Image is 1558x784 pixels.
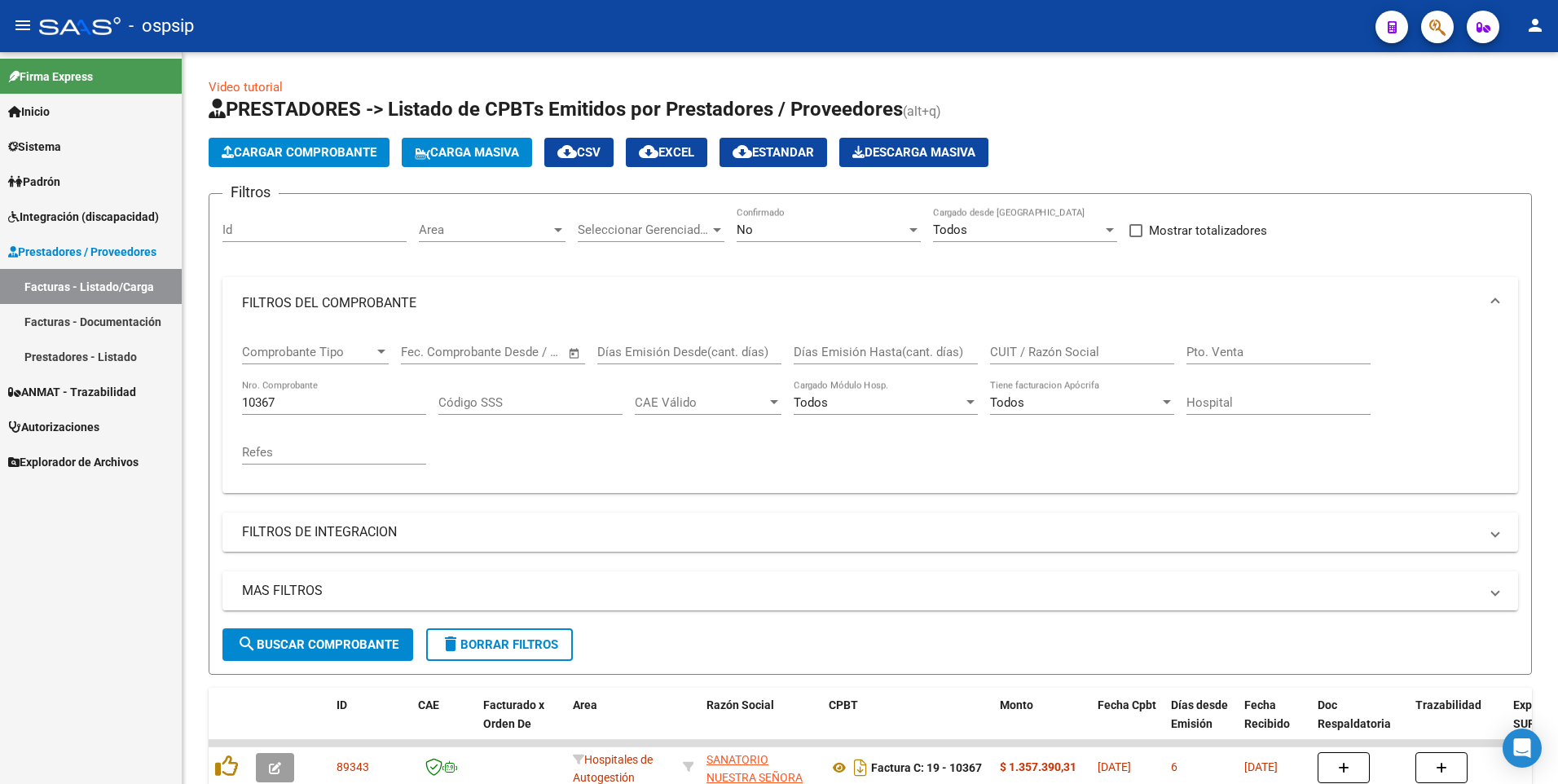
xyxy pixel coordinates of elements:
[8,383,136,401] span: ANMAT - Trazabilidad
[237,637,398,652] span: Buscar Comprobante
[1149,221,1267,240] span: Mostrar totalizadores
[209,98,903,121] span: PRESTADORES -> Listado de CPBTs Emitidos por Prestadores / Proveedores
[1098,698,1156,711] span: Fecha Cpbt
[222,571,1518,610] mat-expansion-panel-header: MAS FILTROS
[700,688,822,760] datatable-header-cell: Razón Social
[1000,698,1033,711] span: Monto
[412,688,477,760] datatable-header-cell: CAE
[8,68,93,86] span: Firma Express
[222,181,279,204] h3: Filtros
[426,628,573,661] button: Borrar Filtros
[737,222,753,237] span: No
[129,8,194,44] span: - ospsip
[1164,688,1238,760] datatable-header-cell: Días desde Emisión
[544,138,614,167] button: CSV
[1098,760,1131,773] span: [DATE]
[829,698,858,711] span: CPBT
[1409,688,1507,760] datatable-header-cell: Trazabilidad
[337,760,369,773] span: 89343
[993,688,1091,760] datatable-header-cell: Monto
[733,142,752,161] mat-icon: cloud_download
[330,688,412,760] datatable-header-cell: ID
[852,145,975,160] span: Descarga Masiva
[573,698,597,711] span: Area
[1415,698,1481,711] span: Trazabilidad
[242,582,1479,600] mat-panel-title: MAS FILTROS
[822,688,993,760] datatable-header-cell: CPBT
[402,138,532,167] button: Carga Masiva
[1000,760,1076,773] strong: $ 1.357.390,31
[639,145,694,160] span: EXCEL
[639,142,658,161] mat-icon: cloud_download
[8,103,50,121] span: Inicio
[850,755,871,781] i: Descargar documento
[933,222,967,237] span: Todos
[733,145,814,160] span: Estandar
[557,142,577,161] mat-icon: cloud_download
[441,634,460,654] mat-icon: delete
[237,634,257,654] mat-icon: search
[222,628,413,661] button: Buscar Comprobante
[566,688,676,760] datatable-header-cell: Area
[1171,698,1228,730] span: Días desde Emisión
[626,138,707,167] button: EXCEL
[566,344,584,363] button: Open calendar
[419,222,551,237] span: Area
[483,698,544,730] span: Facturado x Orden De
[1244,760,1278,773] span: [DATE]
[242,345,374,359] span: Comprobante Tipo
[401,345,467,359] input: Fecha inicio
[482,345,561,359] input: Fecha fin
[635,395,767,410] span: CAE Válido
[720,138,827,167] button: Estandar
[8,208,159,226] span: Integración (discapacidad)
[222,513,1518,552] mat-expansion-panel-header: FILTROS DE INTEGRACION
[13,15,33,35] mat-icon: menu
[222,145,376,160] span: Cargar Comprobante
[871,761,982,774] strong: Factura C: 19 - 10367
[242,294,1479,312] mat-panel-title: FILTROS DEL COMPROBANTE
[8,243,156,261] span: Prestadores / Proveedores
[839,138,988,167] app-download-masive: Descarga masiva de comprobantes (adjuntos)
[8,173,60,191] span: Padrón
[1503,729,1542,768] div: Open Intercom Messenger
[222,329,1518,493] div: FILTROS DEL COMPROBANTE
[1525,15,1545,35] mat-icon: person
[1318,698,1391,730] span: Doc Respaldatoria
[1238,688,1311,760] datatable-header-cell: Fecha Recibido
[418,698,439,711] span: CAE
[1091,688,1164,760] datatable-header-cell: Fecha Cpbt
[222,277,1518,329] mat-expansion-panel-header: FILTROS DEL COMPROBANTE
[337,698,347,711] span: ID
[557,145,601,160] span: CSV
[8,453,139,471] span: Explorador de Archivos
[8,138,61,156] span: Sistema
[1244,698,1290,730] span: Fecha Recibido
[706,698,774,711] span: Razón Social
[903,104,941,119] span: (alt+q)
[477,688,566,760] datatable-header-cell: Facturado x Orden De
[441,637,558,652] span: Borrar Filtros
[209,138,389,167] button: Cargar Comprobante
[990,395,1024,410] span: Todos
[415,145,519,160] span: Carga Masiva
[578,222,710,237] span: Seleccionar Gerenciador
[839,138,988,167] button: Descarga Masiva
[242,523,1479,541] mat-panel-title: FILTROS DE INTEGRACION
[209,80,283,95] a: Video tutorial
[1171,760,1177,773] span: 6
[794,395,828,410] span: Todos
[1311,688,1409,760] datatable-header-cell: Doc Respaldatoria
[8,418,99,436] span: Autorizaciones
